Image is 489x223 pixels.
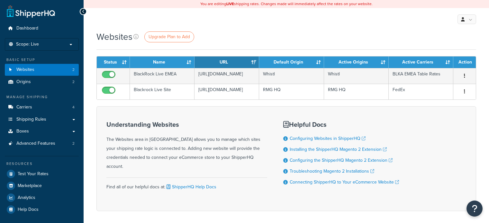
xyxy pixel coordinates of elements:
[5,101,79,113] a: Carriers 4
[16,79,31,85] span: Origins
[72,67,75,73] span: 2
[5,161,79,167] div: Resources
[226,1,234,7] b: LIVE
[195,56,259,68] th: URL: activate to sort column ascending
[18,207,39,212] span: Help Docs
[5,114,79,125] a: Shipping Rules
[5,94,79,100] div: Manage Shipping
[195,84,259,99] td: [URL][DOMAIN_NAME]
[16,117,46,122] span: Shipping Rules
[195,68,259,84] td: [URL][DOMAIN_NAME]
[5,192,79,203] a: Analytics
[5,125,79,137] a: Boxes
[324,68,389,84] td: Whistl
[18,183,42,189] span: Marketplace
[5,204,79,215] a: Help Docs
[389,56,453,68] th: Active Carriers: activate to sort column ascending
[5,101,79,113] li: Carriers
[466,201,483,217] button: Open Resource Center
[5,138,79,150] a: Advanced Features 2
[290,146,387,153] a: Installing the ShipperHQ Magento 2 Extension
[96,30,132,43] h1: Websites
[290,168,374,175] a: Troubleshooting Magento 2 Installations
[453,56,476,68] th: Action
[18,195,35,201] span: Analytics
[5,168,79,180] a: Test Your Rates
[130,68,195,84] td: BlackRock Live EMEA
[5,76,79,88] li: Origins
[16,105,32,110] span: Carriers
[18,171,49,177] span: Test Your Rates
[130,56,195,68] th: Name: activate to sort column ascending
[259,56,324,68] th: Default Origin: activate to sort column ascending
[16,67,34,73] span: Websites
[389,84,453,99] td: FedEx
[106,121,267,128] h3: Understanding Websites
[5,64,79,76] li: Websites
[72,105,75,110] span: 4
[16,129,29,134] span: Boxes
[72,79,75,85] span: 2
[283,121,399,128] h3: Helpful Docs
[324,56,389,68] th: Active Origins: activate to sort column ascending
[290,179,399,185] a: Connecting ShipperHQ to Your eCommerce Website
[106,177,267,192] div: Find all of our helpful docs at:
[16,141,55,146] span: Advanced Features
[324,84,389,99] td: RMG HQ
[16,26,38,31] span: Dashboard
[5,76,79,88] a: Origins 2
[16,42,39,47] span: Scope: Live
[106,121,267,171] div: The Websites area in [GEOGRAPHIC_DATA] allows you to manage which sites your shipping rate logic ...
[290,135,366,142] a: Configuring Websites in ShipperHQ
[144,31,194,42] a: Upgrade Plan to Add
[5,22,79,34] a: Dashboard
[259,68,324,84] td: Whistl
[97,56,130,68] th: Status: activate to sort column ascending
[389,68,453,84] td: BLKA EMEA Table Rates
[290,157,393,164] a: Configuring the ShipperHQ Magento 2 Extension
[149,33,190,40] span: Upgrade Plan to Add
[5,138,79,150] li: Advanced Features
[7,5,55,18] a: ShipperHQ Home
[72,141,75,146] span: 2
[5,180,79,192] a: Marketplace
[130,84,195,99] td: Blackrock Live Site
[165,184,216,190] a: ShipperHQ Help Docs
[259,84,324,99] td: RMG HQ
[5,57,79,63] div: Basic Setup
[5,64,79,76] a: Websites 2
